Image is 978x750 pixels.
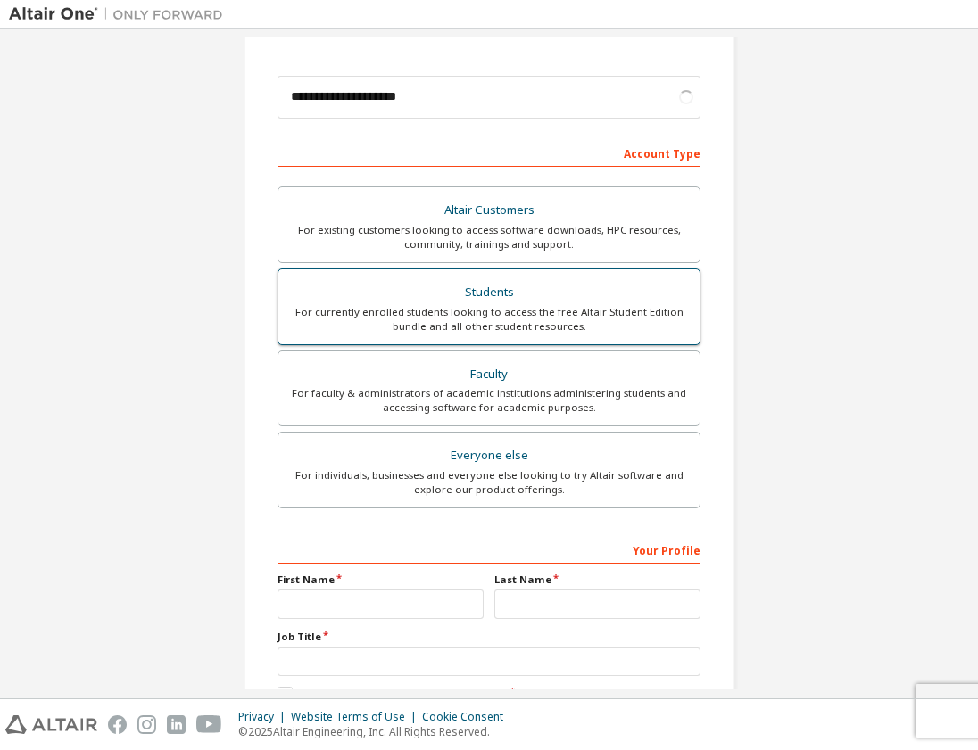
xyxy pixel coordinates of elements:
[196,715,222,734] img: youtube.svg
[289,305,689,334] div: For currently enrolled students looking to access the free Altair Student Edition bundle and all ...
[278,630,700,644] label: Job Title
[289,468,689,497] div: For individuals, businesses and everyone else looking to try Altair software and explore our prod...
[238,710,291,724] div: Privacy
[359,687,507,702] a: End-User License Agreement
[494,573,700,587] label: Last Name
[278,687,507,702] label: I accept the
[289,362,689,387] div: Faculty
[289,386,689,415] div: For faculty & administrators of academic institutions administering students and accessing softwa...
[278,138,700,167] div: Account Type
[108,715,127,734] img: facebook.svg
[9,5,232,23] img: Altair One
[238,724,514,739] p: © 2025 Altair Engineering, Inc. All Rights Reserved.
[289,443,689,468] div: Everyone else
[422,710,514,724] div: Cookie Consent
[137,715,156,734] img: instagram.svg
[5,715,97,734] img: altair_logo.svg
[278,573,484,587] label: First Name
[289,280,689,305] div: Students
[289,223,689,251] div: For existing customers looking to access software downloads, HPC resources, community, trainings ...
[291,710,422,724] div: Website Terms of Use
[289,198,689,223] div: Altair Customers
[167,715,186,734] img: linkedin.svg
[278,535,700,564] div: Your Profile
